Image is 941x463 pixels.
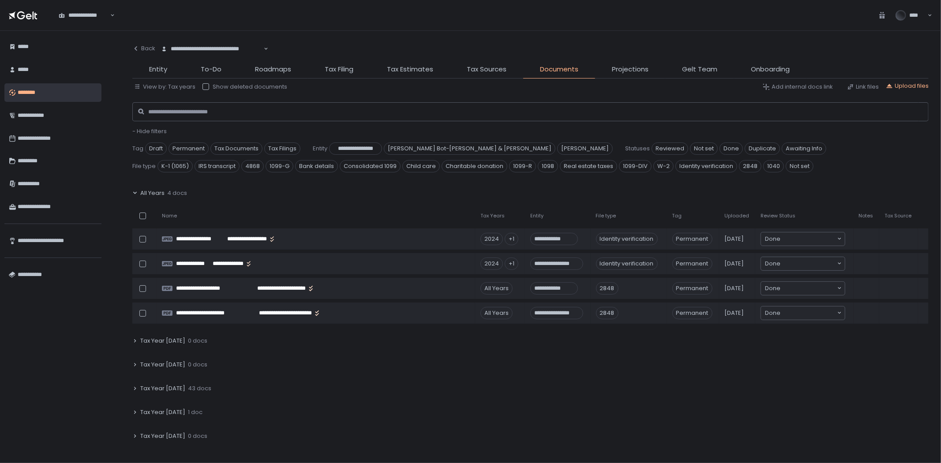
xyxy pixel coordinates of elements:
span: Onboarding [751,64,790,75]
span: Reviewed [652,142,688,155]
span: Statuses [625,145,650,153]
span: All Years [140,189,165,197]
div: Search for option [155,40,268,58]
span: Tax Year [DATE] [140,408,185,416]
button: - Hide filters [132,127,167,135]
div: Search for option [761,257,845,270]
span: 0 docs [188,337,207,345]
span: Tax Year [DATE] [140,361,185,369]
span: [DATE] [724,309,744,317]
div: +1 [505,233,518,245]
span: 1099-R [509,160,536,172]
span: 1040 [763,160,784,172]
span: Uploaded [724,213,749,219]
span: Name [162,213,177,219]
span: [PERSON_NAME] [557,142,613,155]
span: Tax Year [DATE] [140,385,185,392]
input: Search for option [780,235,836,243]
input: Search for option [780,284,836,293]
span: Charitable donation [442,160,507,172]
span: Entity [149,64,167,75]
span: 4868 [241,160,264,172]
span: 1099-G [266,160,293,172]
span: Notes [859,213,874,219]
span: File type [596,213,616,219]
div: All Years [480,307,513,319]
span: Tax Filing [325,64,353,75]
span: Duplicate [745,142,780,155]
span: K-1 (1065) [157,160,193,172]
span: Awaiting Info [782,142,826,155]
button: Upload files [886,82,929,90]
div: Identity verification [596,258,658,270]
span: Bank details [295,160,338,172]
div: Search for option [761,282,845,295]
div: Back [132,45,155,52]
span: Tag [132,145,143,153]
button: View by: Tax years [134,83,195,91]
span: Done [720,142,743,155]
span: File type [132,162,156,170]
span: Done [765,284,780,293]
span: Identity verification [675,160,737,172]
span: 43 docs [188,385,211,392]
span: Child care [402,160,440,172]
button: Link files [847,83,879,91]
button: Add internal docs link [763,83,833,91]
button: Back [132,40,155,57]
span: Tax Documents [210,142,262,155]
span: Tax Years [480,213,505,219]
span: Done [765,309,780,317]
div: +1 [505,258,518,270]
span: W-2 [653,160,674,172]
span: To-Do [201,64,221,75]
span: 4 docs [167,189,187,197]
span: Entity [313,145,327,153]
span: Permanent [169,142,209,155]
span: 1 doc [188,408,202,416]
span: Not set [690,142,718,155]
div: Search for option [53,6,115,24]
span: Done [765,235,780,243]
input: Search for option [780,309,836,317]
span: [DATE] [724,284,744,292]
span: Tax Source [885,213,911,219]
span: [PERSON_NAME] Bot-[PERSON_NAME] & [PERSON_NAME] [384,142,555,155]
span: Tax Year [DATE] [140,432,185,440]
span: Gelt Team [682,64,717,75]
div: 2848 [596,307,619,319]
span: 2848 [739,160,761,172]
span: Real estate taxes [560,160,617,172]
span: [DATE] [724,260,744,268]
div: Search for option [761,232,845,246]
span: Documents [540,64,578,75]
input: Search for option [780,259,836,268]
div: All Years [480,282,513,295]
span: Review Status [761,213,795,219]
span: Tax Sources [467,64,506,75]
span: Done [765,259,780,268]
span: Projections [612,64,649,75]
span: Permanent [672,307,712,319]
div: 2024 [480,258,503,270]
span: 0 docs [188,361,207,369]
span: Roadmaps [255,64,291,75]
span: IRS transcript [195,160,240,172]
span: Not set [786,160,814,172]
span: - Hide filters [132,127,167,135]
span: Tax Estimates [387,64,433,75]
div: Identity verification [596,233,658,245]
span: Entity [530,213,544,219]
div: Search for option [761,306,845,320]
span: [DATE] [724,235,744,243]
div: 2024 [480,233,503,245]
span: Tax Filings [264,142,300,155]
span: Tax Year [DATE] [140,337,185,345]
span: Consolidated 1099 [340,160,401,172]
